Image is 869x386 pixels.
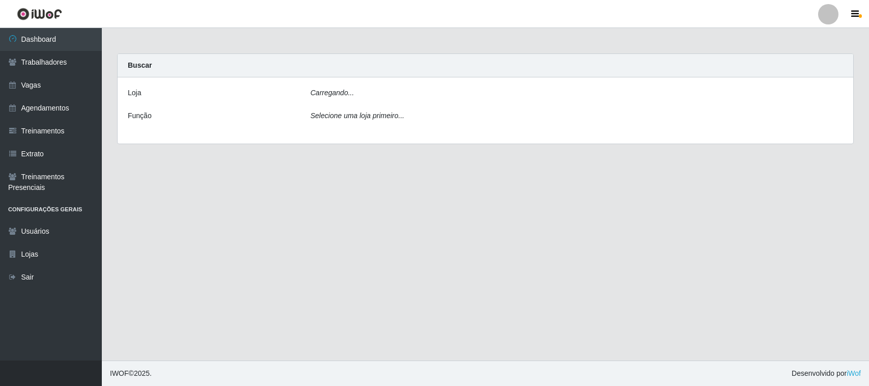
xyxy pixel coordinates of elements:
img: CoreUI Logo [17,8,62,20]
label: Loja [128,88,141,98]
a: iWof [847,369,861,377]
i: Carregando... [311,89,354,97]
strong: Buscar [128,61,152,69]
span: © 2025 . [110,368,152,379]
span: IWOF [110,369,129,377]
span: Desenvolvido por [792,368,861,379]
i: Selecione uma loja primeiro... [311,112,404,120]
label: Função [128,111,152,121]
